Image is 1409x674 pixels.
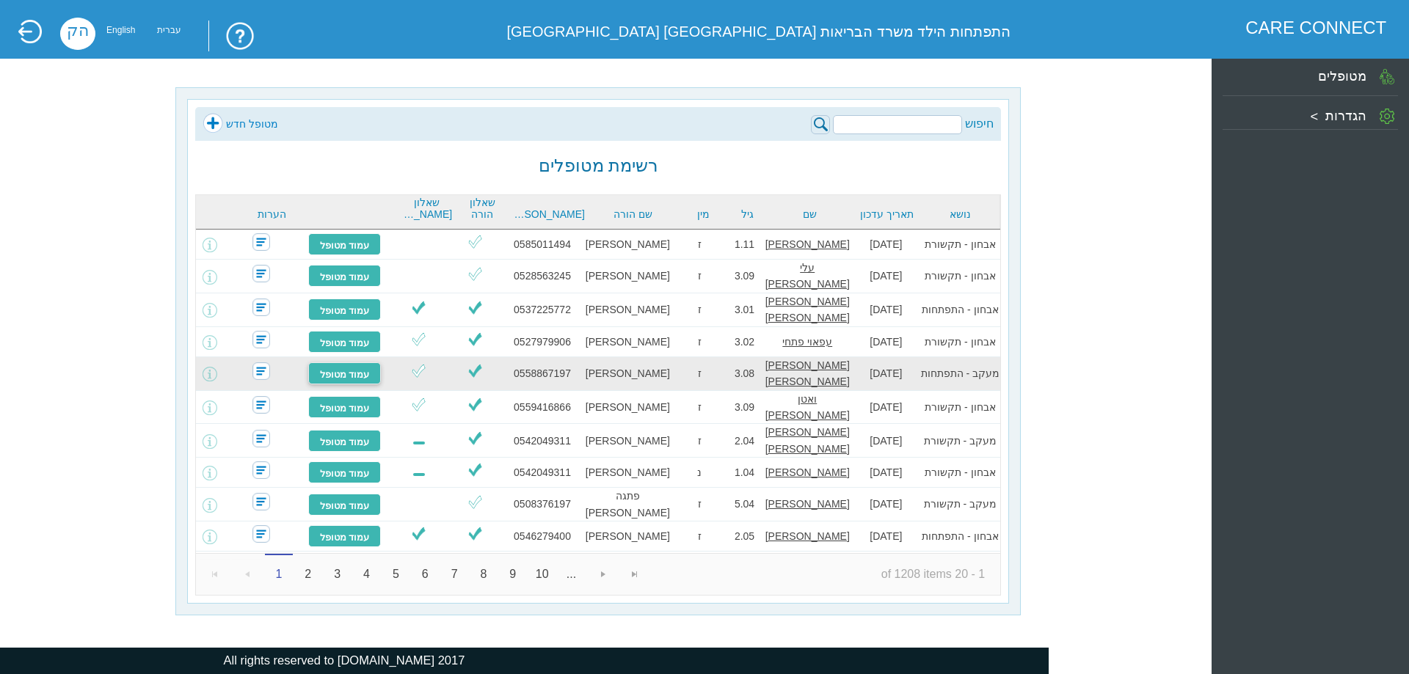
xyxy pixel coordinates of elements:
[583,552,672,585] td: [PERSON_NAME]
[765,466,850,478] u: [PERSON_NAME]
[409,298,428,317] img: ViV.png
[402,197,452,220] a: שאלון [PERSON_NAME]
[865,559,1000,590] span: 1 - 20 of 1208 items
[920,327,1000,357] td: אבחון - תקשורת
[200,559,230,589] a: Go to the first page
[308,430,382,452] a: עמוד מטופל
[502,391,583,425] td: 0559416866
[811,115,830,134] img: searchPIcn.png
[920,488,1000,521] td: מעקב - תקשורת
[673,293,727,327] td: ז
[673,391,727,425] td: ז
[232,559,262,589] a: Go to the previous page
[459,197,505,220] a: שאלון הורה
[466,232,484,251] img: ViO.png
[208,21,255,51] img: trainingUsingSystem.png
[727,357,762,391] td: 3.08
[239,208,306,220] a: הערות
[727,552,762,585] td: 3.10
[539,155,659,176] h2: רשימת מטופלים
[673,260,727,293] td: ז
[673,458,727,488] td: נ
[466,493,484,511] img: ViO.png
[852,327,920,357] td: [DATE]
[483,18,1010,45] div: התפתחות הילד משרד הבריאות [GEOGRAPHIC_DATA] [GEOGRAPHIC_DATA]
[502,458,583,488] td: 0542049311
[308,265,382,287] a: עמוד מטופל
[727,521,762,552] td: 2.05
[409,362,428,380] img: ViO.png
[440,559,469,589] a: 7
[308,362,382,384] a: עמוד מטופל
[734,208,762,220] a: גיל
[308,494,382,516] a: עמוד מטופל
[382,559,410,589] a: 5
[673,424,727,458] td: ז
[502,521,583,552] td: 0546279400
[294,559,322,589] a: 2
[498,559,527,589] a: 9
[583,260,672,293] td: [PERSON_NAME]
[502,357,583,391] td: 0558867197
[852,260,920,293] td: [DATE]
[765,262,850,290] u: עלי [PERSON_NAME]
[409,330,428,348] img: ViO.png
[727,391,762,425] td: 3.09
[1245,18,1386,38] div: CARE CONNECT
[673,230,727,260] td: ז
[852,458,920,488] td: [DATE]
[466,330,484,348] img: ViV.png
[852,230,920,260] td: [DATE]
[252,298,270,316] img: SecretaryNoComment.png
[765,296,850,323] u: [PERSON_NAME] [PERSON_NAME]
[920,230,1000,260] td: אבחון - תקשורת
[411,559,440,589] a: 6
[852,293,920,327] td: [DATE]
[557,559,586,589] a: ...
[512,208,585,220] a: [PERSON_NAME]
[308,233,382,255] a: עמוד מטופל
[765,359,850,387] u: [PERSON_NAME] [PERSON_NAME]
[727,424,762,458] td: 2.04
[1380,69,1394,84] img: PatientGIcon.png
[1318,68,1366,84] label: מטופלים
[765,238,850,250] u: [PERSON_NAME]
[852,424,920,458] td: [DATE]
[502,230,583,260] td: 0585011494
[583,488,672,521] td: פתגה [PERSON_NAME]
[920,552,1000,585] td: מעקב - התפתחות
[409,524,428,543] img: ViV.png
[583,458,672,488] td: [PERSON_NAME]
[466,429,484,447] img: ViV.png
[252,461,270,479] img: SecretaryNoComment.png
[252,396,270,414] img: SecretaryNoComment.png
[852,488,920,521] td: [DATE]
[502,260,583,293] td: 0528563245
[265,554,294,589] span: 1
[502,488,583,521] td: 0508376197
[920,521,1000,552] td: אבחון - התפתחות
[466,461,484,479] img: ViV.png
[727,327,762,357] td: 3.02
[308,525,382,547] a: עמוד מטופל
[765,530,850,542] u: [PERSON_NAME]
[680,208,726,220] a: מין
[583,357,672,391] td: [PERSON_NAME]
[466,395,484,414] img: ViV.png
[502,293,583,327] td: 0537225772
[765,498,850,510] u: [PERSON_NAME]
[920,458,1000,488] td: אבחון - תקשורת
[252,493,270,510] img: SecretaryNoComment.png
[727,230,762,260] td: 1.11
[157,29,181,32] div: עברית
[782,336,832,348] u: עפאוי פתחי
[466,265,484,283] img: ViO.png
[769,208,851,220] a: שם
[620,559,650,589] a: Go to the last page
[106,29,135,32] div: English
[583,230,672,260] td: [PERSON_NAME]
[583,293,672,327] td: [PERSON_NAME]
[252,430,270,447] img: SecretaryNoComment.png
[765,393,850,421] u: ואטן [PERSON_NAME]
[727,488,762,521] td: 5.04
